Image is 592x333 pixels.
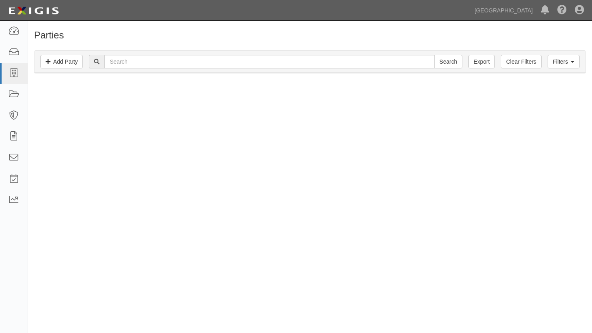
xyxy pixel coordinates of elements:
[40,55,83,68] a: Add Party
[468,55,495,68] a: Export
[548,55,580,68] a: Filters
[6,4,61,18] img: logo-5460c22ac91f19d4615b14bd174203de0afe785f0fc80cf4dbbc73dc1793850b.png
[557,6,567,15] i: Help Center - Complianz
[501,55,541,68] a: Clear Filters
[434,55,462,68] input: Search
[104,55,434,68] input: Search
[470,2,537,18] a: [GEOGRAPHIC_DATA]
[34,30,586,40] h1: Parties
